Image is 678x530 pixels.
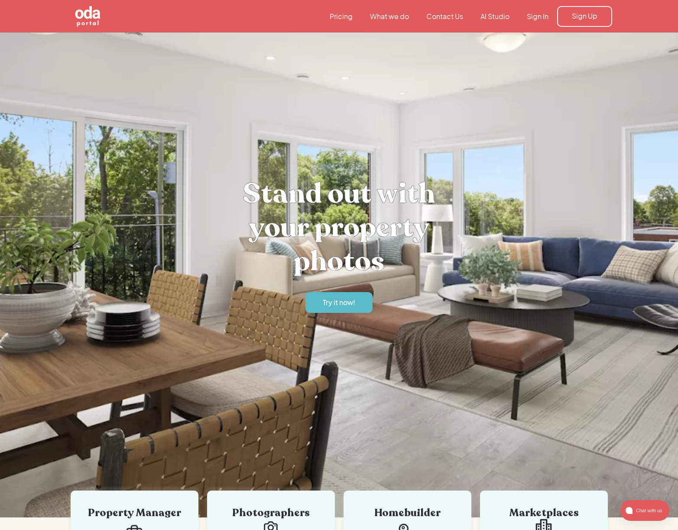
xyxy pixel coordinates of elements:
div: Property Manager [84,508,185,518]
h1: Stand out with your property photos [209,177,469,278]
div: Homebuilder [357,508,458,518]
a: What we do [361,12,418,21]
a: Contact Us [418,12,472,21]
button: atlas-launcher [620,500,669,521]
div: Try it now! [323,298,355,307]
div: Marketplaces [493,508,595,518]
a: Try it now! [305,292,373,313]
div: Photographers [220,508,322,518]
span: Chat with us [633,506,664,515]
a: home [66,5,149,28]
a: Pricing [321,12,361,21]
a: AI Studio [472,12,518,21]
a: Sign Up [557,6,612,27]
div: Sign Up [572,11,597,21]
a: Sign In [518,12,557,21]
